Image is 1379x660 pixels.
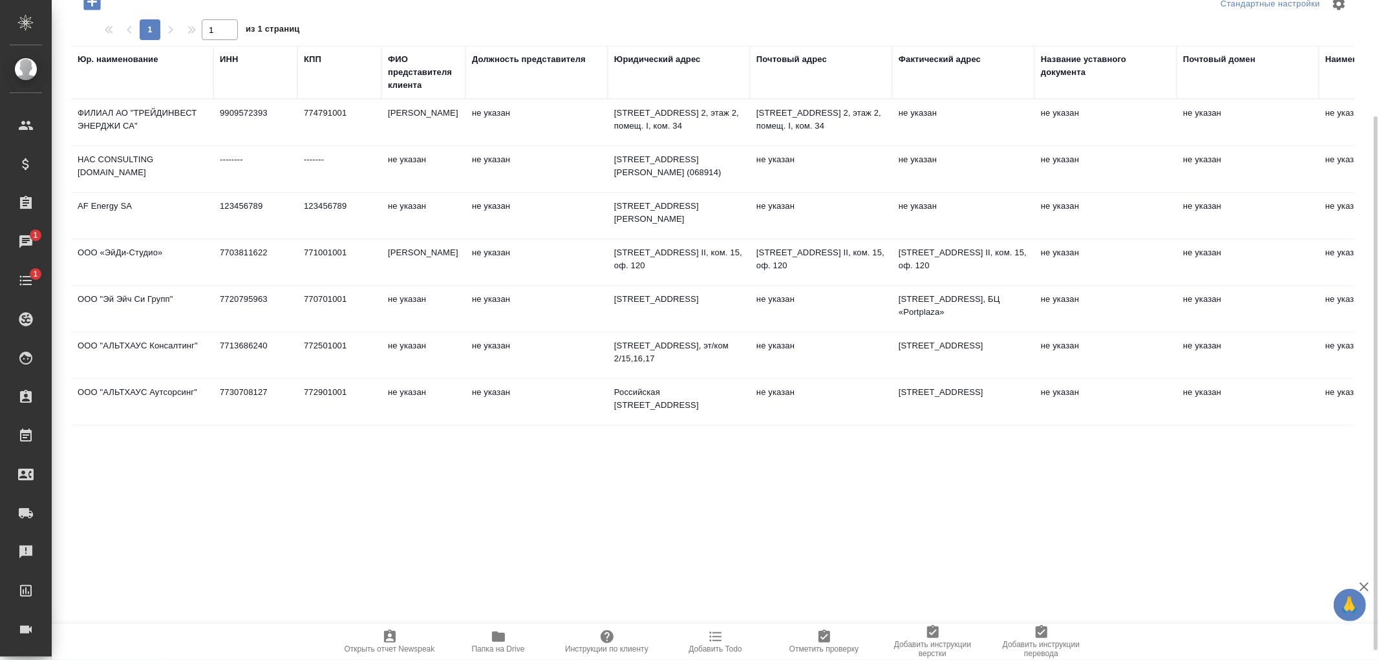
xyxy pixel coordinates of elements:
td: не указан [1034,100,1177,145]
td: [STREET_ADDRESS] II, ком. 15, оф. 120 [892,240,1034,285]
td: не указан [465,240,608,285]
td: не указан [750,379,892,425]
td: Российская [STREET_ADDRESS] [608,379,750,425]
td: 772501001 [297,333,381,378]
td: [STREET_ADDRESS][PERSON_NAME] [608,193,750,239]
td: 123456789 [297,193,381,239]
button: Отметить проверку [770,624,879,660]
td: не указан [1034,240,1177,285]
td: не указан [465,100,608,145]
td: не указан [892,100,1034,145]
td: не указан [465,379,608,425]
span: Папка на Drive [472,644,525,654]
td: [STREET_ADDRESS] [892,379,1034,425]
button: Папка на Drive [444,624,553,660]
div: Название уставного документа [1041,53,1170,79]
td: [PERSON_NAME] [381,240,465,285]
td: не указан [1177,379,1319,425]
div: Должность представителя [472,53,586,66]
div: Юридический адрес [614,53,701,66]
button: Добавить инструкции перевода [987,624,1096,660]
td: 7730708127 [213,379,297,425]
td: [STREET_ADDRESS] 2, этаж 2, помещ. I, ком. 34 [608,100,750,145]
span: Добавить Todo [689,644,742,654]
td: [STREET_ADDRESS], эт/ком 2/15,16,17 [608,333,750,378]
div: Почтовый адрес [756,53,827,66]
a: 1 [3,226,48,258]
td: 123456789 [213,193,297,239]
td: не указан [381,333,465,378]
td: не указан [381,193,465,239]
td: 774791001 [297,100,381,145]
td: 770701001 [297,286,381,332]
td: не указан [1177,193,1319,239]
td: не указан [465,286,608,332]
td: [STREET_ADDRESS] II, ком. 15, оф. 120 [608,240,750,285]
span: Открыть отчет Newspeak [345,644,435,654]
span: из 1 страниц [246,21,300,40]
td: 7713686240 [213,333,297,378]
td: [STREET_ADDRESS], БЦ «Portplaza» [892,286,1034,332]
td: не указан [750,333,892,378]
td: 7703811622 [213,240,297,285]
td: HAC CONSULTING [DOMAIN_NAME] [71,147,213,192]
td: ФИЛИАЛ АО "ТРЕЙДИНВЕСТ ЭНЕРДЖИ СА" [71,100,213,145]
td: ООО «ЭйДи-Студио» [71,240,213,285]
td: -------- [213,147,297,192]
td: не указан [1177,286,1319,332]
td: ООО "Эй Эйч Си Групп" [71,286,213,332]
button: Добавить инструкции верстки [879,624,987,660]
div: ИНН [220,53,239,66]
td: не указан [892,193,1034,239]
td: [STREET_ADDRESS] [892,333,1034,378]
td: не указан [1177,240,1319,285]
div: Фактический адрес [899,53,981,66]
span: Добавить инструкции верстки [886,640,979,658]
td: AF Energy SA [71,193,213,239]
td: не указан [1177,147,1319,192]
td: [STREET_ADDRESS] 2, этаж 2, помещ. I, ком. 34 [750,100,892,145]
td: 9909572393 [213,100,297,145]
button: Открыть отчет Newspeak [336,624,444,660]
div: КПП [304,53,321,66]
td: ООО "АЛЬТХАУС Консалтинг" [71,333,213,378]
td: не указан [1177,333,1319,378]
td: [PERSON_NAME] [381,100,465,145]
td: не указан [1034,193,1177,239]
td: не указан [1177,100,1319,145]
span: Инструкции по клиенту [565,644,648,654]
td: не указан [750,147,892,192]
td: не указан [465,333,608,378]
td: не указан [1034,286,1177,332]
td: не указан [381,147,465,192]
span: Добавить инструкции перевода [995,640,1088,658]
td: не указан [465,147,608,192]
button: Добавить Todo [661,624,770,660]
td: не указан [1034,333,1177,378]
button: Инструкции по клиенту [553,624,661,660]
td: не указан [750,193,892,239]
td: не указан [1034,147,1177,192]
span: 1 [25,229,45,242]
td: [STREET_ADDRESS] II, ком. 15, оф. 120 [750,240,892,285]
td: не указан [465,193,608,239]
div: ФИО представителя клиента [388,53,459,92]
td: не указан [381,286,465,332]
td: 771001001 [297,240,381,285]
div: Юр. наименование [78,53,158,66]
span: Отметить проверку [789,644,859,654]
div: Почтовый домен [1183,53,1256,66]
td: не указан [381,379,465,425]
td: не указан [750,286,892,332]
td: ------- [297,147,381,192]
a: 1 [3,264,48,297]
td: 7720795963 [213,286,297,332]
td: не указан [892,147,1034,192]
td: ООО "АЛЬТХАУС Аутсорсинг" [71,379,213,425]
button: 🙏 [1334,589,1366,621]
td: 772901001 [297,379,381,425]
span: 🙏 [1339,591,1361,619]
td: [STREET_ADDRESS] [608,286,750,332]
td: не указан [1034,379,1177,425]
td: [STREET_ADDRESS][PERSON_NAME] (068914) [608,147,750,192]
